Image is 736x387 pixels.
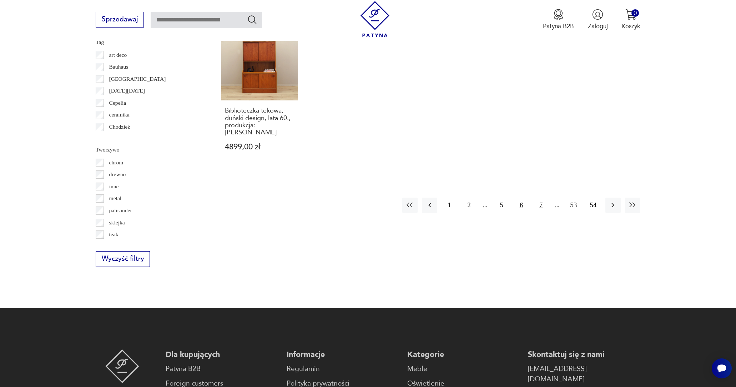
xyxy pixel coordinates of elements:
[528,364,640,384] a: [EMAIL_ADDRESS][DOMAIN_NAME]
[592,9,603,20] img: Ikonka użytkownika
[407,364,519,374] a: Meble
[287,364,399,374] a: Regulamin
[109,158,123,167] p: chrom
[109,122,130,132] p: Chodzież
[407,349,519,360] p: Kategorie
[621,9,640,30] button: 0Koszyk
[109,194,122,203] p: metal
[494,198,509,213] button: 5
[96,38,201,47] p: Tag
[225,143,294,151] p: 4899,00 zł
[566,198,581,213] button: 53
[588,9,608,30] button: Zaloguj
[109,62,128,71] p: Bauhaus
[109,74,166,84] p: [GEOGRAPHIC_DATA]
[109,170,126,179] p: drewno
[287,349,399,360] p: Informacje
[96,12,144,28] button: Sprzedawaj
[442,198,457,213] button: 1
[585,198,601,213] button: 54
[109,134,130,144] p: Ćmielów
[533,198,549,213] button: 7
[712,358,732,378] iframe: Smartsupp widget button
[105,349,139,383] img: Patyna - sklep z meblami i dekoracjami vintage
[543,9,574,30] a: Ikona medaluPatyna B2B
[109,86,145,95] p: [DATE][DATE]
[166,349,278,360] p: Dla kupujących
[109,242,152,251] p: tworzywo sztuczne
[109,98,126,108] p: Cepelia
[109,230,119,239] p: teak
[553,9,564,20] img: Ikona medalu
[357,1,393,37] img: Patyna - sklep z meblami i dekoracjami vintage
[543,22,574,30] p: Patyna B2B
[528,349,640,360] p: Skontaktuj się z nami
[221,23,298,167] a: Biblioteczka tekowa, duński design, lata 60., produkcja: DaniaBiblioteczka tekowa, duński design,...
[109,182,119,191] p: inne
[225,107,294,137] h3: Biblioteczka tekowa, duński design, lata 60., produkcja: [PERSON_NAME]
[96,17,144,23] a: Sprzedawaj
[461,198,477,213] button: 2
[109,50,127,60] p: art deco
[96,251,150,267] button: Wyczyść filtry
[109,206,132,215] p: palisander
[625,9,636,20] img: Ikona koszyka
[109,110,130,119] p: ceramika
[631,9,639,17] div: 0
[621,22,640,30] p: Koszyk
[166,364,278,374] a: Patyna B2B
[96,145,201,154] p: Tworzywo
[514,198,529,213] button: 6
[247,14,257,25] button: Szukaj
[543,9,574,30] button: Patyna B2B
[588,22,608,30] p: Zaloguj
[109,218,125,227] p: sklejka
